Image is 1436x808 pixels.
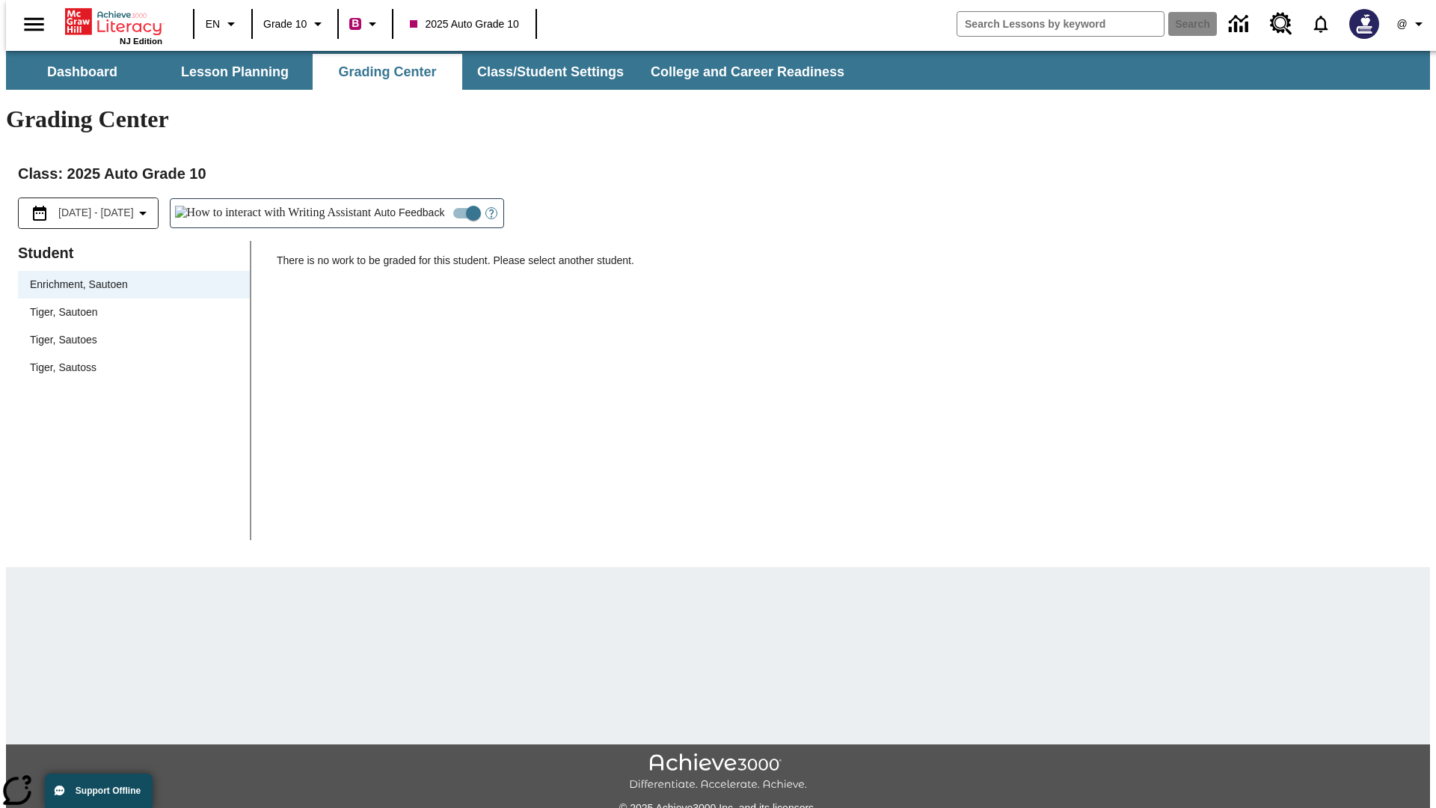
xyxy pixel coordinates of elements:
[206,16,220,32] span: EN
[374,205,444,221] span: Auto Feedback
[30,304,238,320] span: Tiger, Sautoen
[25,204,152,222] button: Select the date range menu item
[6,54,858,90] div: SubNavbar
[1340,4,1388,43] button: Select a new avatar
[30,277,238,293] span: Enrichment, Sautoen
[160,54,310,90] button: Lesson Planning
[257,10,333,37] button: Grade: Grade 10, Select a grade
[134,204,152,222] svg: Collapse Date Range Filter
[30,360,238,376] span: Tiger, Sautoss
[343,10,387,37] button: Boost Class color is violet red. Change class color
[1396,16,1407,32] span: @
[1301,4,1340,43] a: Notifications
[45,774,153,808] button: Support Offline
[65,7,162,37] a: Home
[65,5,162,46] div: Home
[18,162,1418,186] h2: Class : 2025 Auto Grade 10
[18,299,250,326] div: Tiger, Sautoen
[1349,9,1379,39] img: Avatar
[18,354,250,382] div: Tiger, Sautoss
[120,37,162,46] span: NJ Edition
[7,54,157,90] button: Dashboard
[313,54,462,90] button: Grading Center
[199,10,247,37] button: Language: EN, Select a language
[1261,4,1301,44] a: Resource Center, Will open in new tab
[410,16,518,32] span: 2025 Auto Grade 10
[957,12,1164,36] input: search field
[175,206,372,221] img: How to interact with Writing Assistant
[18,326,250,354] div: Tiger, Sautoes
[6,105,1430,133] h1: Grading Center
[629,753,807,792] img: Achieve3000 Differentiate Accelerate Achieve
[58,205,134,221] span: [DATE] - [DATE]
[30,332,238,348] span: Tiger, Sautoes
[6,51,1430,90] div: SubNavbar
[277,253,1418,280] p: There is no work to be graded for this student. Please select another student.
[18,271,250,299] div: Enrichment, Sautoen
[18,241,250,265] p: Student
[352,14,359,33] span: B
[479,199,503,227] button: Open Help for Writing Assistant
[263,16,307,32] span: Grade 10
[465,54,636,90] button: Class/Student Settings
[1388,10,1436,37] button: Profile/Settings
[12,2,56,46] button: Open side menu
[76,786,141,796] span: Support Offline
[1220,4,1261,45] a: Data Center
[639,54,856,90] button: College and Career Readiness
